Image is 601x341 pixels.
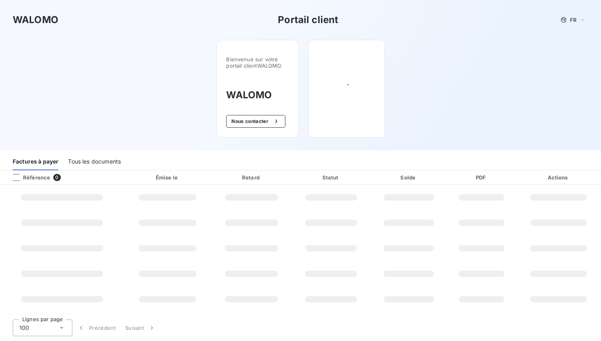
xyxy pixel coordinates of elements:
[72,320,120,336] button: Précédent
[6,174,50,181] div: Référence
[570,17,576,23] span: FR
[13,154,58,170] div: Factures à payer
[125,173,209,181] div: Émise le
[226,115,285,128] button: Nous contacter
[213,173,291,181] div: Retard
[278,13,338,27] h3: Portail client
[226,56,289,69] span: Bienvenue sur votre portail client WALOMO .
[372,173,446,181] div: Solde
[53,174,60,181] span: 0
[13,13,58,27] h3: WALOMO
[226,88,289,102] h3: WALOMO
[68,154,121,170] div: Tous les documents
[19,324,29,332] span: 100
[120,320,161,336] button: Suivant
[293,173,369,181] div: Statut
[449,173,514,181] div: PDF
[518,173,599,181] div: Actions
